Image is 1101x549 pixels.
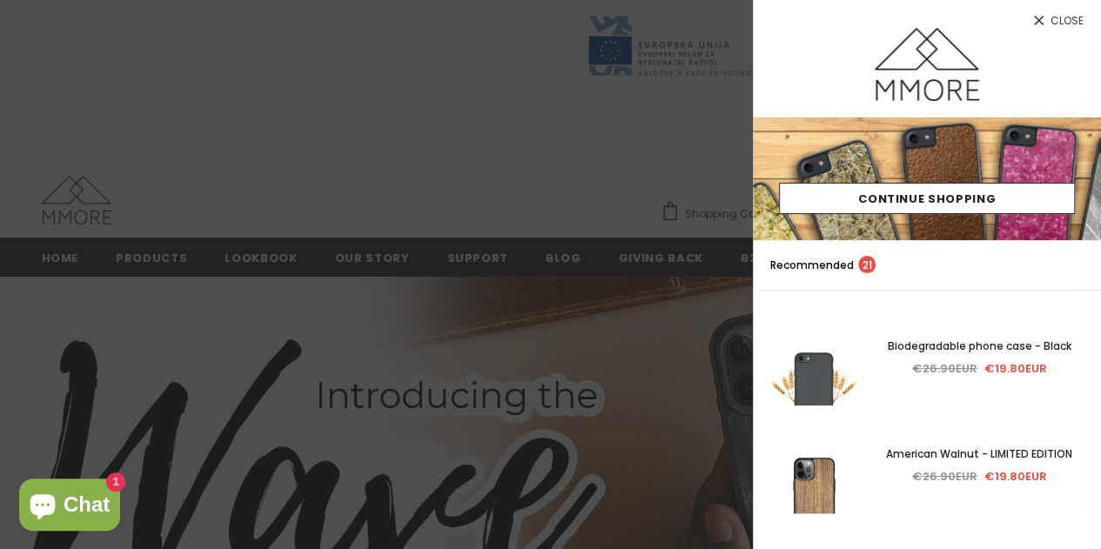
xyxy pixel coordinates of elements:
inbox-online-store-chat: Shopify online store chat [14,479,125,535]
span: €26.90EUR [912,360,977,377]
span: American Walnut - LIMITED EDITION [886,446,1072,461]
p: Recommended [770,256,876,274]
span: €19.80EUR [984,468,1047,485]
a: American Walnut - LIMITED EDITION [875,445,1084,464]
span: Biodegradable phone case - Black [888,338,1071,353]
span: €19.80EUR [984,360,1047,377]
a: search [1066,257,1084,274]
a: Continue Shopping [779,183,1075,214]
a: Biodegradable phone case - Black [875,337,1084,356]
span: €26.90EUR [912,468,977,485]
span: Close [1051,16,1084,26]
span: 21 [858,256,876,273]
